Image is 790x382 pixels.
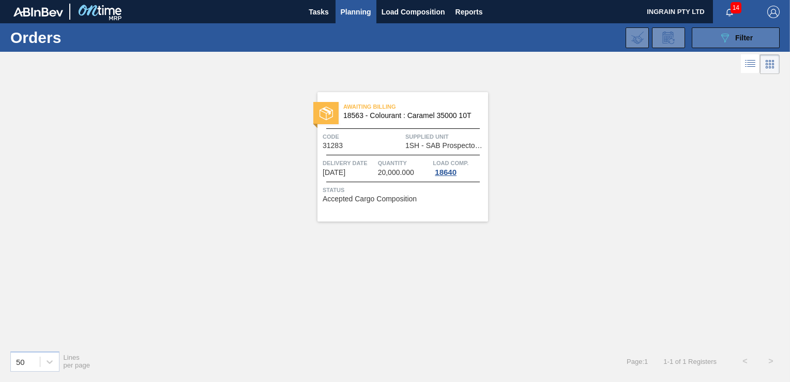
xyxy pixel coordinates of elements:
[758,348,784,374] button: >
[323,185,485,195] span: Status
[343,112,480,120] span: 18563 - Colourant : Caramel 35000 10T
[302,92,488,222] a: statusAwaiting Billing18563 - Colourant : Caramel 35000 10TCode31283Supplied Unit1SH - SAB Prospe...
[455,6,483,18] span: Reports
[735,34,753,42] span: Filter
[627,358,648,365] span: Page : 1
[692,27,780,48] button: Filter
[341,6,371,18] span: Planning
[760,54,780,74] div: Card Vision
[767,6,780,18] img: Logout
[405,131,485,142] span: Supplied Unit
[732,348,758,374] button: <
[382,6,445,18] span: Load Composition
[323,169,345,177] span: 09/03/2025
[378,158,431,168] span: Quantity
[323,195,417,203] span: Accepted Cargo Composition
[16,357,25,366] div: 50
[433,158,485,177] a: Load Comp.18640
[343,101,488,112] span: Awaiting Billing
[10,32,159,43] h1: Orders
[405,142,485,150] span: 1SH - SAB Prospecton Brewery
[13,7,63,17] img: TNhmsLtSVTkK8tSr43FrP2fwEKptu5GPRR3wAAAABJRU5ErkJggg==
[378,169,414,177] span: 20,000.000
[741,54,760,74] div: List Vision
[308,6,330,18] span: Tasks
[64,354,90,369] span: Lines per page
[433,158,468,168] span: Load Comp.
[626,27,649,48] div: Import Order Negotiation
[663,358,717,365] span: 1 - 1 of 1 Registers
[652,27,685,48] div: Order Review Request
[433,168,459,177] div: 18640
[731,2,741,13] span: 14
[323,158,375,168] span: Delivery Date
[320,107,333,120] img: status
[323,142,343,150] span: 31283
[323,131,403,142] span: Code
[713,5,746,19] button: Notifications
